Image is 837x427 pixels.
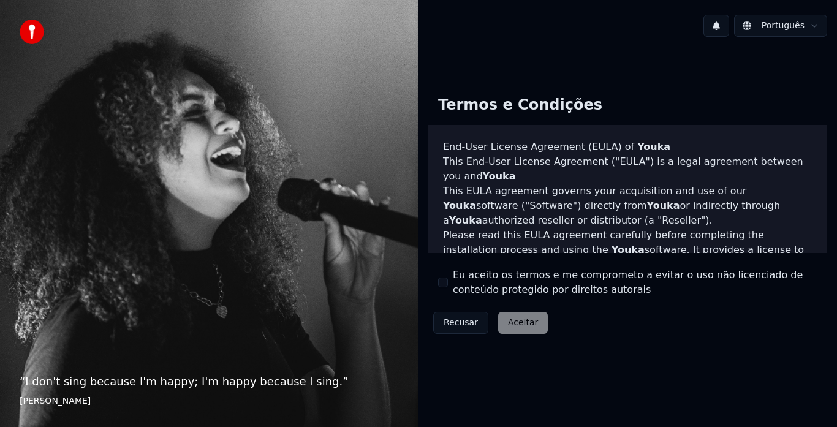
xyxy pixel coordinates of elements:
span: Youka [443,200,476,211]
footer: [PERSON_NAME] [20,395,399,407]
div: Termos e Condições [428,86,612,125]
span: Youka [647,200,680,211]
label: Eu aceito os termos e me comprometo a evitar o uso não licenciado de conteúdo protegido por direi... [453,268,817,297]
h3: End-User License Agreement (EULA) of [443,140,812,154]
p: This EULA agreement governs your acquisition and use of our software ("Software") directly from o... [443,184,812,228]
img: youka [20,20,44,44]
span: Youka [612,244,645,255]
span: Youka [637,141,670,153]
p: “ I don't sing because I'm happy; I'm happy because I sing. ” [20,373,399,390]
p: This End-User License Agreement ("EULA") is a legal agreement between you and [443,154,812,184]
p: Please read this EULA agreement carefully before completing the installation process and using th... [443,228,812,287]
button: Recusar [433,312,488,334]
span: Youka [483,170,516,182]
span: Youka [449,214,482,226]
